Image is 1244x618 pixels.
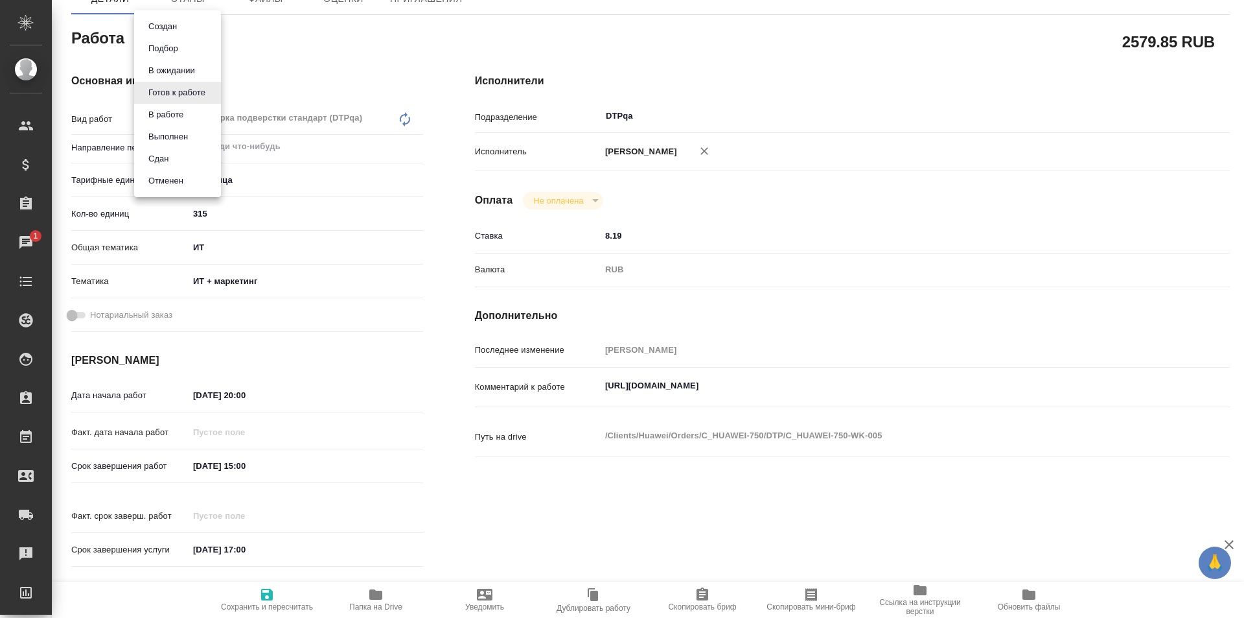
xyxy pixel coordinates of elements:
[144,42,182,56] button: Подбор
[144,174,187,188] button: Отменен
[144,130,192,144] button: Выполнен
[144,64,199,78] button: В ожидании
[144,108,187,122] button: В работе
[144,152,172,166] button: Сдан
[144,19,181,34] button: Создан
[144,86,209,100] button: Готов к работе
